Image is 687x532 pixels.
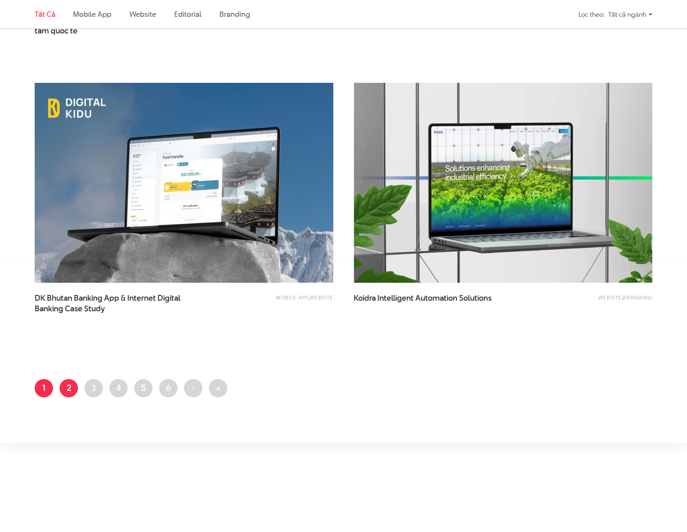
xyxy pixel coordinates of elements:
a: DK Bhutan Banking App & Internet DigitalBanking Case Study [35,293,198,313]
span: Koidra [354,293,376,304]
a: Branding [219,9,250,19]
a: Website [310,294,333,301]
a: 5 [134,379,153,397]
a: 2 [60,379,78,397]
img: Koidra Thumbnail [354,83,652,283]
span: › [192,381,195,394]
a: 4 [109,379,128,397]
span: tầm quốc tế [35,26,78,36]
span: Solutions [459,293,492,304]
a: Mobile app [73,9,111,19]
a: Tất cả [35,9,55,19]
span: » [215,381,221,394]
a: 3 [84,379,103,397]
span: Automation [415,293,457,304]
img: DK-Bhutan [35,83,333,283]
span: Intelligent [377,293,414,304]
a: Website [129,9,156,19]
div: Tất cả ngành [608,7,652,22]
a: Branding [623,294,652,301]
a: Website [598,294,622,301]
div: , [533,293,652,309]
a: Editorial [174,9,202,19]
a: 6 [159,379,177,397]
span: Banking Case Study [35,304,105,314]
div: Lọc theo: [578,7,604,22]
a: Mobile app [276,294,308,301]
div: , [214,293,333,309]
span: DK Bhutan Banking App & Internet Digital [35,293,198,313]
a: Koidra Intelligent Automation Solutions [354,293,517,313]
